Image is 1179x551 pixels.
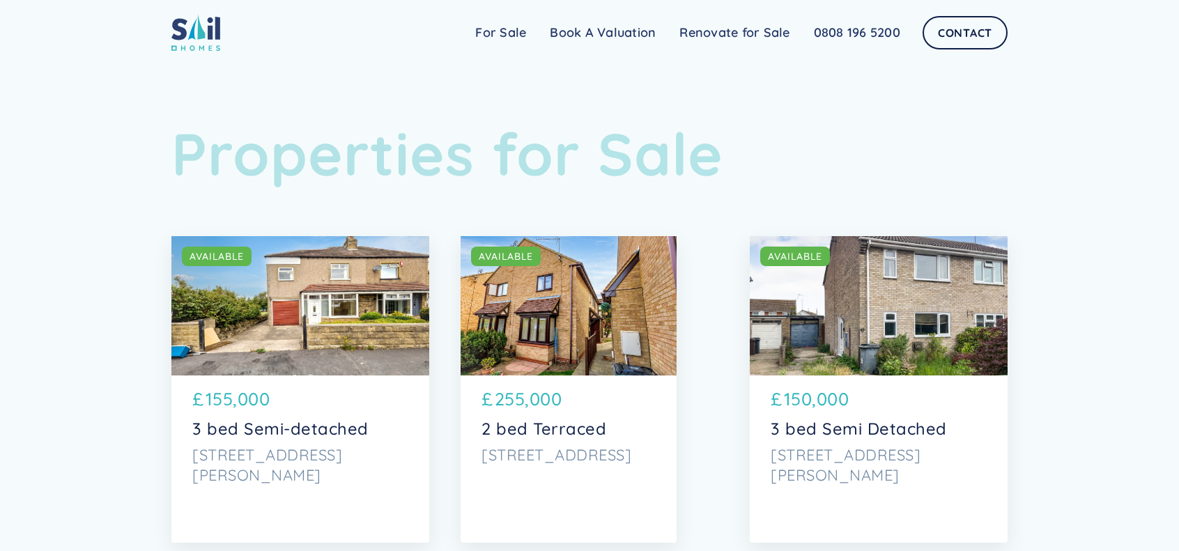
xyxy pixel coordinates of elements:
[768,249,822,263] div: AVAILABLE
[171,118,1008,189] h1: Properties for Sale
[171,236,429,543] a: AVAILABLE£155,0003 bed Semi-detached[STREET_ADDRESS][PERSON_NAME]
[784,386,849,412] p: 150,000
[190,249,244,263] div: AVAILABLE
[750,236,1008,543] a: AVAILABLE£150,0003 bed Semi Detached[STREET_ADDRESS][PERSON_NAME]
[206,386,270,412] p: 155,000
[192,419,408,438] p: 3 bed Semi-detached
[192,445,408,485] p: [STREET_ADDRESS][PERSON_NAME]
[668,19,801,47] a: Renovate for Sale
[802,19,912,47] a: 0808 196 5200
[479,249,533,263] div: AVAILABLE
[538,19,668,47] a: Book A Valuation
[481,445,656,465] p: [STREET_ADDRESS]
[481,386,493,412] p: £
[771,445,987,485] p: [STREET_ADDRESS][PERSON_NAME]
[923,16,1008,49] a: Contact
[771,386,783,412] p: £
[771,419,987,438] p: 3 bed Semi Detached
[461,236,677,543] a: AVAILABLE£255,0002 bed Terraced[STREET_ADDRESS]
[495,386,562,412] p: 255,000
[481,419,656,438] p: 2 bed Terraced
[463,19,538,47] a: For Sale
[171,14,220,51] img: sail home logo colored
[192,386,204,412] p: £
